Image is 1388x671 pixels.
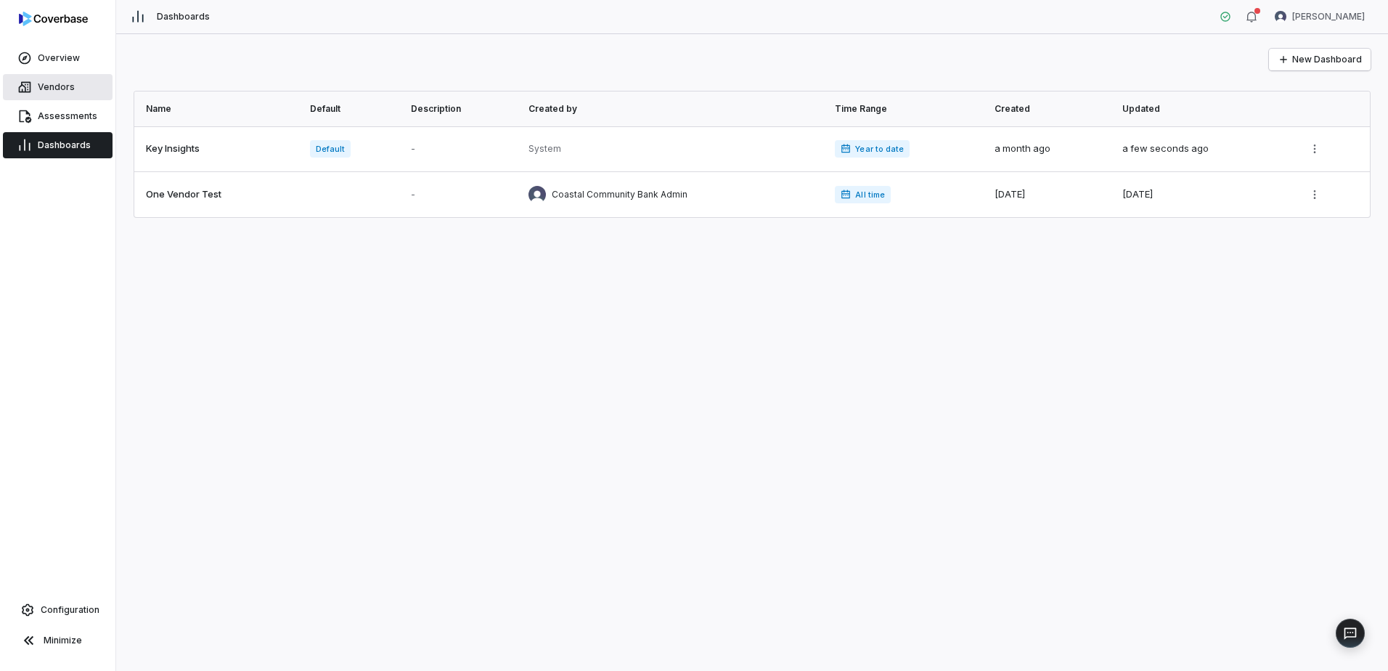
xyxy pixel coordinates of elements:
[44,635,82,646] span: Minimize
[1269,49,1371,70] button: New Dashboard
[1303,184,1326,206] button: More actions
[3,103,113,129] a: Assessments
[528,186,546,203] img: Coastal Community Bank Admin avatar
[38,139,91,151] span: Dashboards
[1303,138,1326,160] button: More actions
[6,597,110,623] a: Configuration
[3,132,113,158] a: Dashboards
[301,91,402,126] th: Default
[38,110,97,122] span: Assessments
[157,11,210,23] span: Dashboards
[3,74,113,100] a: Vendors
[1114,91,1294,126] th: Updated
[402,91,520,126] th: Description
[1275,11,1286,23] img: Angela Anderson avatar
[986,91,1114,126] th: Created
[134,91,301,126] th: Name
[19,12,88,26] img: logo-D7KZi-bG.svg
[1292,11,1365,23] span: [PERSON_NAME]
[38,52,80,64] span: Overview
[38,81,75,93] span: Vendors
[1266,6,1373,28] button: Angela Anderson avatar[PERSON_NAME]
[6,626,110,655] button: Minimize
[520,91,827,126] th: Created by
[826,91,986,126] th: Time Range
[3,45,113,71] a: Overview
[41,604,99,616] span: Configuration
